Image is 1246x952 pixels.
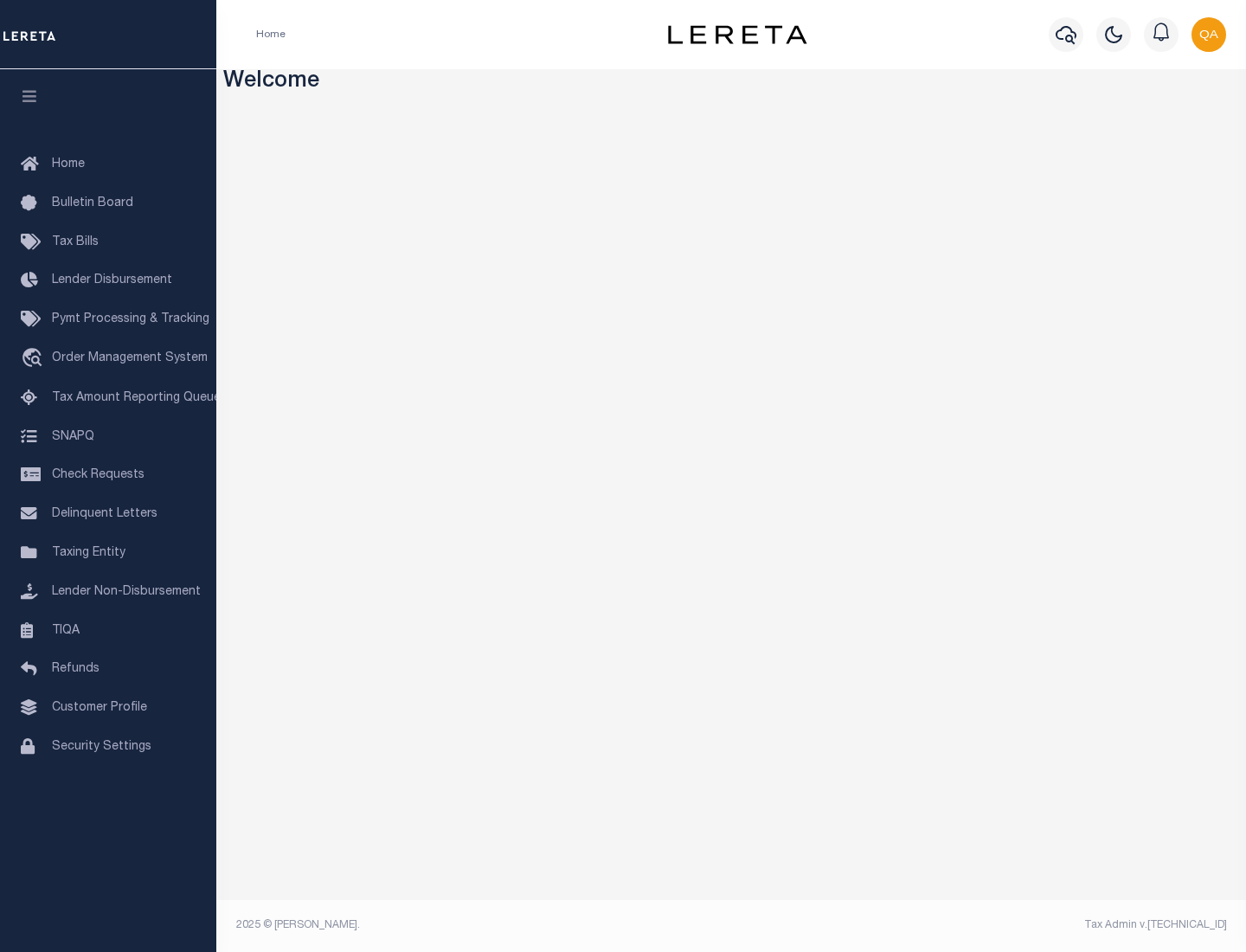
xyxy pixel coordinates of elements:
span: Tax Bills [52,236,99,248]
span: Pymt Processing & Tracking [52,313,209,325]
span: TIQA [52,624,80,636]
span: Refunds [52,663,100,675]
span: SNAPQ [52,430,94,442]
div: Tax Admin v.[TECHNICAL_ID] [744,917,1227,933]
span: Delinquent Letters [52,508,157,520]
span: Home [52,158,85,170]
i: travel_explore [21,348,48,370]
li: Home [256,27,286,42]
h3: Welcome [223,69,1240,96]
span: Order Management System [52,352,208,364]
span: Security Settings [52,741,151,753]
span: Customer Profile [52,702,147,714]
img: svg+xml;base64,PHN2ZyB4bWxucz0iaHR0cDovL3d3dy53My5vcmcvMjAwMC9zdmciIHBvaW50ZXItZXZlbnRzPSJub25lIi... [1191,17,1226,52]
span: Taxing Entity [52,547,125,559]
span: Bulletin Board [52,197,133,209]
span: Lender Disbursement [52,274,172,286]
span: Check Requests [52,469,145,481]
span: Lender Non-Disbursement [52,586,201,598]
div: 2025 © [PERSON_NAME]. [223,917,732,933]
span: Tax Amount Reporting Queue [52,392,221,404]
img: logo-dark.svg [668,25,806,44]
